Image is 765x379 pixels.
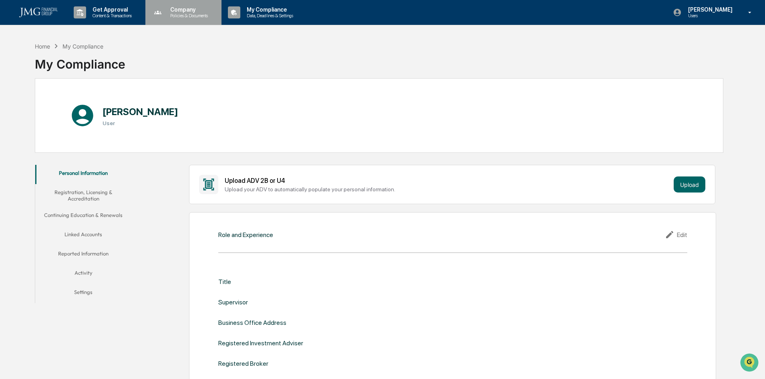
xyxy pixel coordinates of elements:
[682,6,737,13] p: [PERSON_NAME]
[164,13,212,18] p: Policies & Documents
[55,98,103,112] a: 🗄️Attestations
[86,6,136,13] p: Get Approval
[218,339,303,347] div: Registered Investment Adviser
[16,116,50,124] span: Data Lookup
[86,13,136,18] p: Content & Transactions
[35,265,131,284] button: Activity
[62,43,103,50] div: My Compliance
[56,136,97,142] a: Powered byPylon
[35,226,131,245] button: Linked Accounts
[66,101,99,109] span: Attestations
[136,64,146,73] button: Start new chat
[35,51,125,71] div: My Compliance
[35,284,131,303] button: Settings
[103,120,178,126] h3: User
[21,36,132,45] input: Clear
[19,8,58,17] img: logo
[16,101,52,109] span: Preclearance
[35,43,50,50] div: Home
[35,165,131,184] button: Personal Information
[80,136,97,142] span: Pylon
[682,13,737,18] p: Users
[218,278,231,286] div: Title
[225,186,670,193] div: Upload your ADV to automatically populate your personal information.
[739,353,761,374] iframe: Open customer support
[240,6,297,13] p: My Compliance
[240,13,297,18] p: Data, Deadlines & Settings
[8,102,14,108] div: 🖐️
[35,184,131,207] button: Registration, Licensing & Accreditation
[27,69,101,76] div: We're available if you need us!
[103,106,178,118] h1: [PERSON_NAME]
[27,61,131,69] div: Start new chat
[164,6,212,13] p: Company
[35,245,131,265] button: Reported Information
[5,98,55,112] a: 🖐️Preclearance
[8,17,146,30] p: How can we help?
[674,176,705,193] button: Upload
[8,61,22,76] img: 1746055101610-c473b297-6a78-478c-a979-82029cc54cd1
[35,165,131,303] div: secondary tabs example
[35,207,131,226] button: Continuing Education & Renewals
[218,360,268,367] div: Registered Broker
[225,177,670,184] div: Upload ADV 2B or U4
[218,231,273,239] div: Role and Experience
[8,117,14,124] div: 🔎
[58,102,64,108] div: 🗄️
[218,319,286,326] div: Business Office Address
[218,298,248,306] div: Supervisor
[5,113,54,128] a: 🔎Data Lookup
[665,230,687,239] div: Edit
